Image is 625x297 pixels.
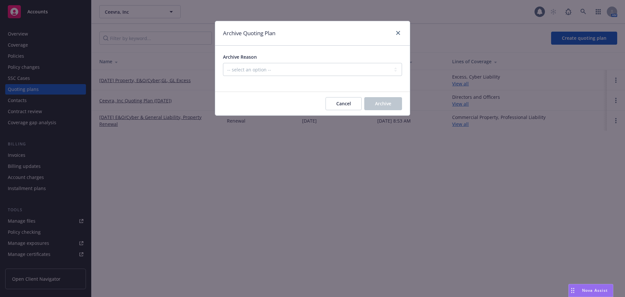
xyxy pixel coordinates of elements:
[582,288,608,293] span: Nova Assist
[364,97,402,110] button: Archive
[223,54,257,60] span: Archive Reason
[326,97,362,110] button: Cancel
[375,100,391,107] span: Archive
[394,29,402,37] a: close
[568,284,613,297] button: Nova Assist
[336,100,351,107] span: Cancel
[223,29,275,37] h1: Archive Quoting Plan
[569,284,577,297] div: Drag to move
